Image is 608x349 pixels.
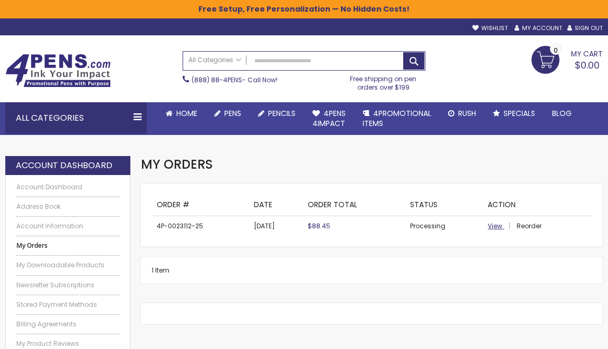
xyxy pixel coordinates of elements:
span: 4PROMOTIONAL ITEMS [363,108,431,129]
td: Processing [405,216,483,237]
a: 4PROMOTIONALITEMS [354,102,440,135]
span: All Categories [188,56,241,64]
span: Pens [224,108,241,119]
th: Order Total [302,194,405,216]
img: 4Pens Custom Pens and Promotional Products [5,54,111,88]
a: (888) 88-4PENS [192,75,242,84]
iframe: Google Customer Reviews [521,321,608,349]
a: Pens [206,102,250,125]
a: My Downloadable Products [16,261,119,269]
a: Blog [544,102,580,125]
th: Action [482,194,592,216]
th: Order # [151,194,249,216]
a: 4Pens4impact [304,102,354,135]
strong: My Orders [16,241,119,250]
span: 1 Item [151,266,169,275]
span: View [488,221,502,230]
a: $0.00 0 [531,46,603,72]
a: Account Dashboard [16,183,119,191]
div: Free shipping on pen orders over $199 [341,71,425,92]
a: Pencils [250,102,304,125]
a: Home [157,102,206,125]
a: Wishlist [472,24,508,32]
span: Rush [458,108,476,119]
span: My Orders [141,156,213,173]
a: View [488,221,515,230]
a: Stored Payment Methods [16,300,119,309]
a: Billing Agreements [16,320,119,328]
a: My Account [515,24,562,32]
a: Address Book [16,202,119,211]
a: Sign Out [567,24,603,32]
span: Specials [503,108,535,119]
span: $88.45 [308,221,330,230]
a: Reorder [517,221,541,230]
span: 0 [554,45,558,55]
div: All Categories [5,102,147,134]
a: Specials [484,102,544,125]
th: Date [249,194,302,216]
strong: Account Dashboard [16,160,112,171]
a: Account Information [16,222,119,230]
a: All Categories [183,52,246,69]
span: Blog [552,108,572,119]
span: - Call Now! [192,75,278,84]
a: Rush [440,102,484,125]
th: Status [405,194,483,216]
span: Home [176,108,197,119]
a: Newsletter Subscriptions [16,281,119,289]
td: [DATE] [249,216,302,237]
span: $0.00 [575,59,600,72]
span: Pencils [268,108,296,119]
td: 4P-0023112-25 [151,216,249,237]
a: My Product Reviews [16,340,119,348]
span: 4Pens 4impact [312,108,346,129]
